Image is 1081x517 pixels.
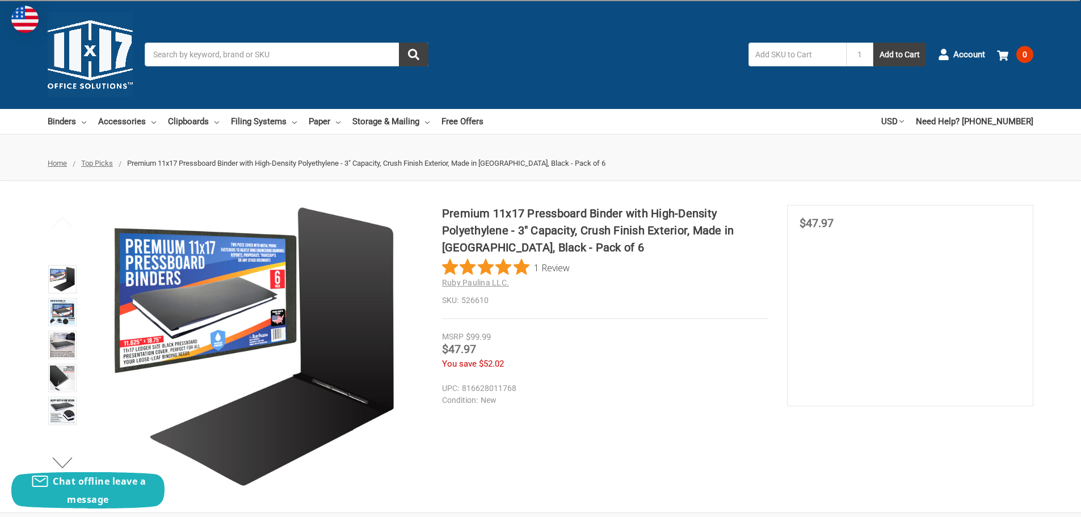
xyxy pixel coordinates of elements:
[11,472,165,508] button: Chat offline leave a message
[953,48,985,61] span: Account
[442,359,477,369] span: You save
[50,267,75,292] img: Premium 11x17 Pressboard Binder with High-Density Polyethylene - 3" Capacity, Crush Finish Exteri...
[50,365,75,390] img: Premium 11x17 Pressboard Binder with High-Density Polyethylene - 3" Capacity, Crush Finish Exteri...
[881,109,904,134] a: USD
[11,6,39,33] img: duty and tax information for United States
[916,109,1033,134] a: Need Help? [PHONE_NUMBER]
[938,40,985,69] a: Account
[113,205,397,489] img: Premium 11x17 Pressboard Binder with High-Density Polyethylene - 3" Capacity, Crush Finish Exteri...
[45,211,80,233] button: Previous
[48,12,133,97] img: 11x17.com
[442,259,570,276] button: Rated 5 out of 5 stars from 1 reviews. Jump to reviews.
[50,300,75,325] img: Premium 11x17 Pressboard Binder with High-Density Polyethylene - 3" Capacity, Crush Finish Exteri...
[442,295,768,306] dd: 526610
[442,394,478,406] dt: Condition:
[441,109,483,134] a: Free Offers
[81,159,113,167] a: Top Picks
[442,205,768,256] h1: Premium 11x17 Pressboard Binder with High-Density Polyethylene - 3" Capacity, Crush Finish Exteri...
[48,159,67,167] a: Home
[442,394,763,406] dd: New
[479,359,504,369] span: $52.02
[442,383,459,394] dt: UPC:
[442,295,459,306] dt: SKU:
[50,333,75,358] img: Ruby Paulina 11x17 Pressboard Binder
[145,43,428,66] input: Search by keyword, brand or SKU
[352,109,430,134] a: Storage & Mailing
[98,109,156,134] a: Accessories
[53,475,146,506] span: Chat offline leave a message
[168,109,219,134] a: Clipboards
[309,109,340,134] a: Paper
[231,109,297,134] a: Filing Systems
[442,278,509,287] a: Ruby Paulina LLC.
[873,43,926,66] button: Add to Cart
[50,398,75,423] img: Premium 11x17 Pressboard Binder with High-Density Polyethylene - 3" Capacity, Crush Finish Exteri...
[1016,46,1033,63] span: 0
[748,43,846,66] input: Add SKU to Cart
[442,342,476,356] span: $47.97
[127,159,605,167] span: Premium 11x17 Pressboard Binder with High-Density Polyethylene - 3" Capacity, Crush Finish Exteri...
[442,331,464,343] div: MSRP
[534,259,570,276] span: 1 Review
[45,451,80,474] button: Next
[800,216,834,230] span: $47.97
[997,40,1033,69] a: 0
[48,109,86,134] a: Binders
[442,383,763,394] dd: 816628011768
[466,332,491,342] span: $99.99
